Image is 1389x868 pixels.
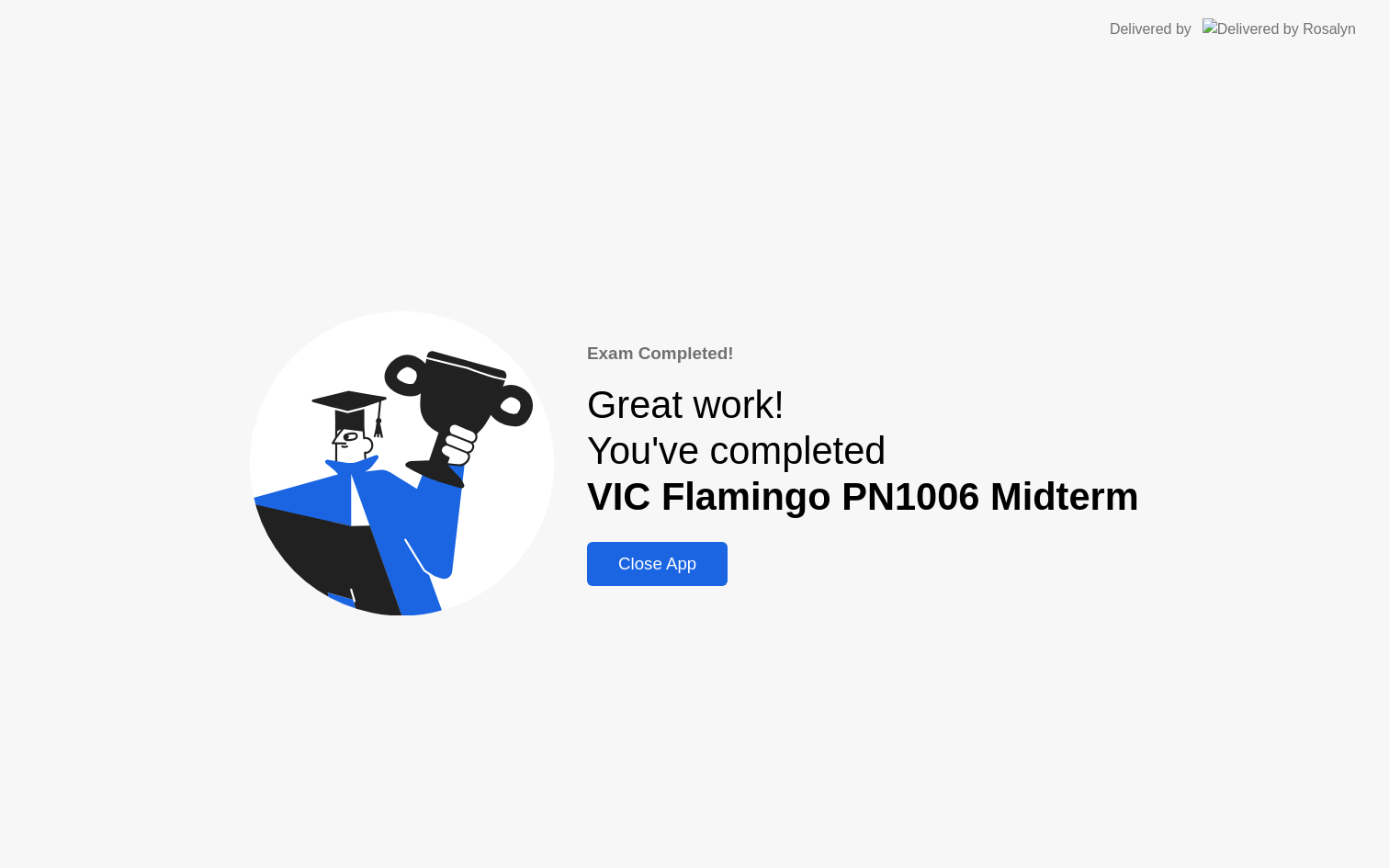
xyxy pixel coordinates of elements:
[587,341,1139,366] div: Exam Completed!
[1203,18,1356,39] img: Delivered by Rosalyn
[587,475,1139,518] b: VIC Flamingo PN1006 Midterm
[593,554,722,574] div: Close App
[587,382,1139,520] div: Great work! You've completed
[1110,18,1191,40] div: Delivered by
[587,542,728,586] button: Close App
